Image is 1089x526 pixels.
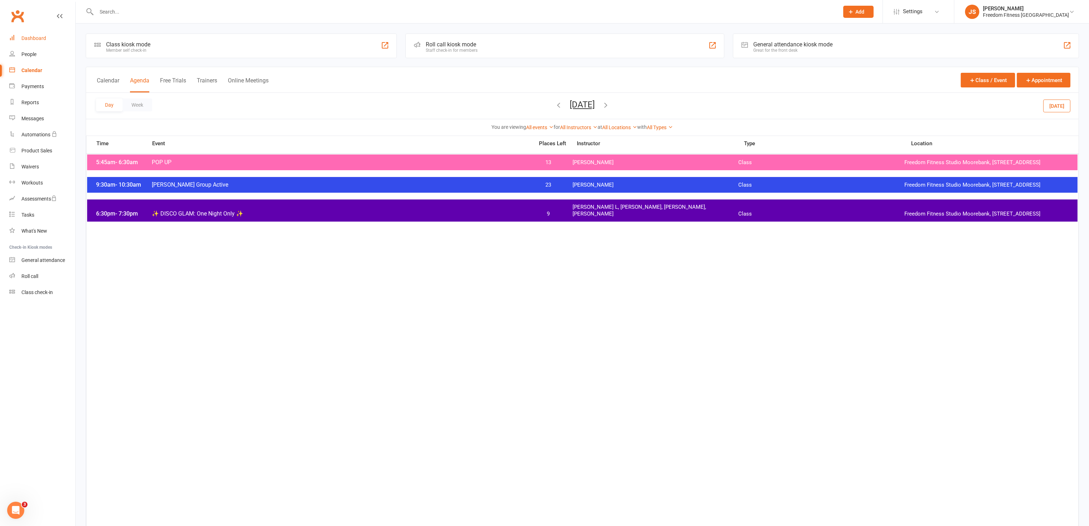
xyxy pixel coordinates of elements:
button: Online Meetings [228,77,269,92]
a: All events [526,125,554,130]
a: General attendance kiosk mode [9,252,75,268]
span: Location [911,141,1078,146]
span: Freedom Fitness Studio Moorebank, [STREET_ADDRESS] [904,182,1070,188]
button: Day [96,98,123,111]
button: Trainers [197,77,217,92]
div: What's New [21,228,47,234]
a: Payments [9,79,75,95]
button: Week [123,98,152,111]
span: [PERSON_NAME] [573,182,739,188]
span: Instructor [577,141,744,146]
span: Freedom Fitness Studio Moorebank, [STREET_ADDRESS] [904,159,1070,166]
div: Roll call kiosk mode [426,41,478,48]
span: Class [739,182,905,188]
a: Waivers [9,159,75,175]
span: 23 [530,182,567,188]
span: 6:30pm [94,210,151,217]
input: Search... [94,7,834,17]
span: - 6:30am [115,159,138,166]
span: Event [152,140,534,147]
span: Freedom Fitness Studio Moorebank, [STREET_ADDRESS] [904,211,1070,217]
a: Assessments [9,191,75,207]
a: What's New [9,223,75,239]
span: Settings [903,4,923,20]
div: Automations [21,132,50,137]
div: Waivers [21,164,39,170]
span: [PERSON_NAME] Group Active [151,181,530,188]
span: - 7:30pm [115,210,138,217]
strong: for [554,124,560,130]
a: Clubworx [9,7,26,25]
a: Workouts [9,175,75,191]
button: Appointment [1017,73,1070,87]
button: Class / Event [961,73,1015,87]
span: Type [744,141,911,146]
div: People [21,51,36,57]
strong: at [598,124,603,130]
span: [PERSON_NAME] L, [PERSON_NAME], [PERSON_NAME], [PERSON_NAME] [573,204,739,217]
a: Messages [9,111,75,127]
span: ✨ DISCO GLAM: One Night Only ✨ [151,210,530,217]
a: Tasks [9,207,75,223]
div: Reports [21,100,39,105]
span: Class [739,159,905,166]
div: General attendance kiosk mode [753,41,833,48]
a: All Instructors [560,125,598,130]
iframe: Intercom live chat [7,502,24,519]
div: Class kiosk mode [106,41,150,48]
span: POP UP [151,159,530,166]
div: General attendance [21,257,65,263]
span: 9 [530,211,567,217]
span: 3 [22,502,28,507]
button: Free Trials [160,77,186,92]
div: Tasks [21,212,34,218]
span: 5:45am [94,159,151,166]
strong: You are viewing [492,124,526,130]
a: People [9,46,75,62]
span: Places Left [534,141,571,146]
a: All Types [647,125,673,130]
div: Payments [21,84,44,89]
span: Time [95,140,152,149]
div: Roll call [21,273,38,279]
span: [PERSON_NAME] [573,159,739,166]
span: 13 [530,159,567,166]
span: Class [739,211,905,217]
a: Automations [9,127,75,143]
button: Calendar [97,77,119,92]
div: Product Sales [21,148,52,153]
div: Calendar [21,67,42,73]
div: Staff check-in for members [426,48,478,53]
a: Roll call [9,268,75,284]
a: All Locations [603,125,638,130]
button: [DATE] [1043,99,1070,112]
div: [PERSON_NAME] [983,5,1069,12]
span: - 10:30am [115,181,141,188]
button: Add [843,6,874,18]
strong: with [638,124,647,130]
div: Assessments [21,196,57,202]
button: [DATE] [570,100,595,110]
a: Dashboard [9,30,75,46]
a: Product Sales [9,143,75,159]
a: Reports [9,95,75,111]
a: Calendar [9,62,75,79]
div: Workouts [21,180,43,186]
a: Class kiosk mode [9,284,75,300]
div: Freedom Fitness [GEOGRAPHIC_DATA] [983,12,1069,18]
span: Add [856,9,865,15]
div: Class check-in [21,289,53,295]
div: Dashboard [21,35,46,41]
div: Great for the front desk [753,48,833,53]
div: Messages [21,116,44,121]
div: Member self check-in [106,48,150,53]
span: 9:30am [94,181,151,188]
button: Agenda [130,77,149,92]
div: JS [965,5,979,19]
